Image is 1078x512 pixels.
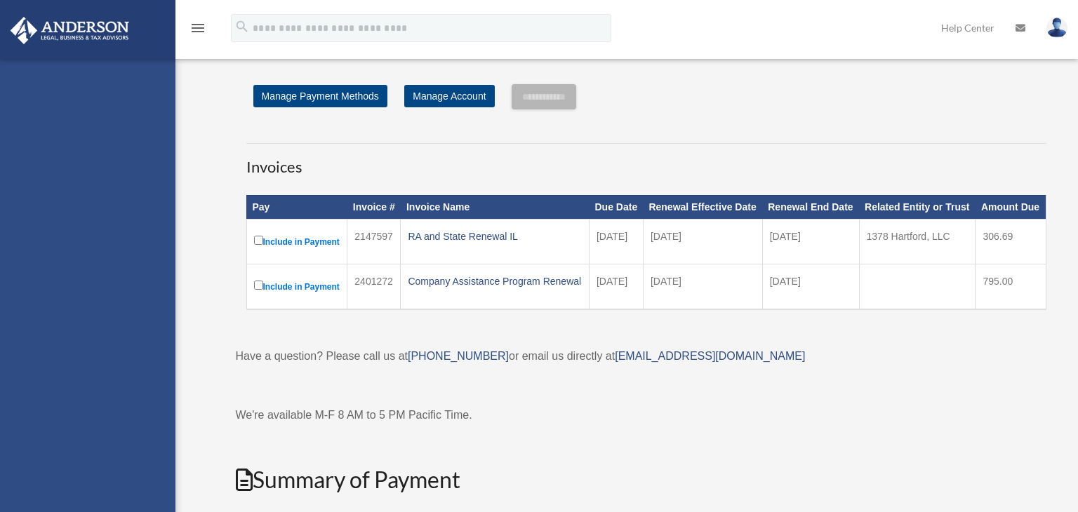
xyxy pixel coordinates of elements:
[1046,18,1067,38] img: User Pic
[976,195,1046,219] th: Amount Due
[976,264,1046,309] td: 795.00
[762,195,859,219] th: Renewal End Date
[254,281,263,290] input: Include in Payment
[347,264,401,309] td: 2401272
[643,264,762,309] td: [DATE]
[253,85,387,107] a: Manage Payment Methods
[189,25,206,36] a: menu
[236,464,1057,496] h2: Summary of Payment
[189,20,206,36] i: menu
[401,195,590,219] th: Invoice Name
[408,350,509,362] a: [PHONE_NUMBER]
[762,264,859,309] td: [DATE]
[254,278,340,295] label: Include in Payment
[246,195,347,219] th: Pay
[589,219,643,264] td: [DATE]
[615,350,805,362] a: [EMAIL_ADDRESS][DOMAIN_NAME]
[236,405,1057,425] p: We're available M-F 8 AM to 5 PM Pacific Time.
[6,17,133,44] img: Anderson Advisors Platinum Portal
[859,219,976,264] td: 1378 Hartford, LLC
[254,233,340,250] label: Include in Payment
[762,219,859,264] td: [DATE]
[236,346,1057,366] p: Have a question? Please call us at or email us directly at
[408,227,582,246] div: RA and State Renewal IL
[234,19,250,34] i: search
[589,264,643,309] td: [DATE]
[347,219,401,264] td: 2147597
[404,85,494,107] a: Manage Account
[347,195,401,219] th: Invoice #
[408,271,582,291] div: Company Assistance Program Renewal
[643,195,762,219] th: Renewal Effective Date
[976,219,1046,264] td: 306.69
[254,236,263,245] input: Include in Payment
[589,195,643,219] th: Due Date
[246,143,1046,178] h3: Invoices
[643,219,762,264] td: [DATE]
[859,195,976,219] th: Related Entity or Trust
